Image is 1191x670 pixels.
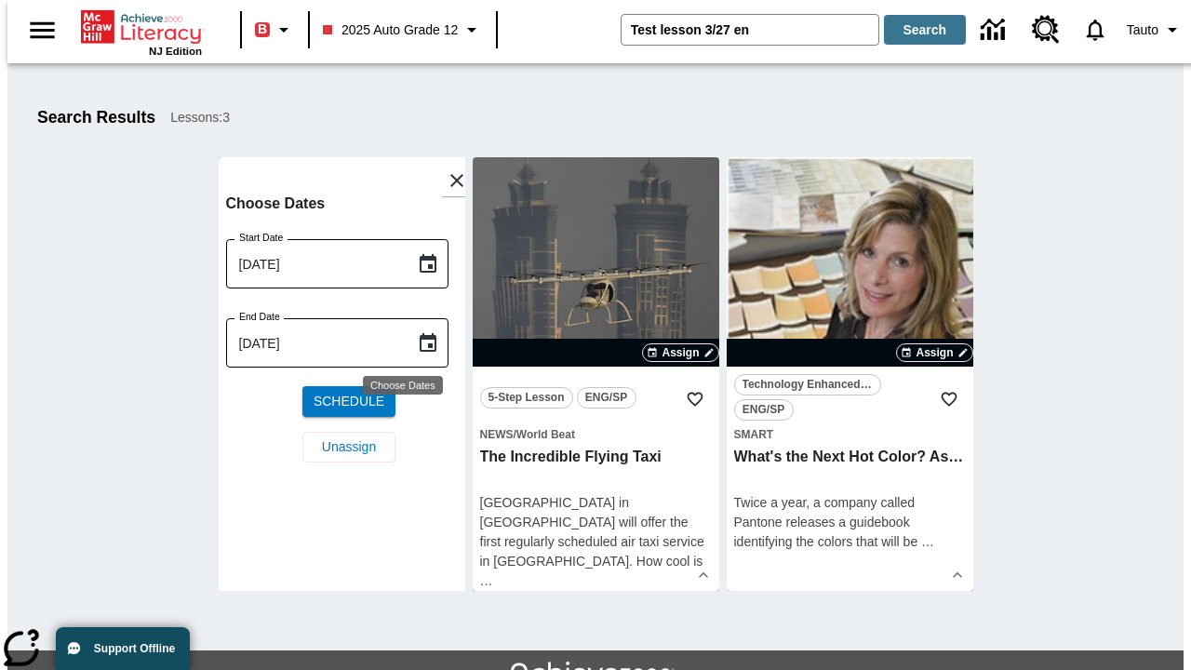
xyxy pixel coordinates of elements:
[662,344,699,361] span: Assign
[441,165,473,196] button: Close
[226,191,473,477] div: Choose date
[56,627,190,670] button: Support Offline
[409,246,447,283] button: Choose date, selected date is Sep 29, 2025
[1021,5,1071,55] a: Resource Center, Will open in new tab
[226,318,402,368] input: MMMM-DD-YYYY
[585,388,627,408] span: ENG/SP
[258,18,267,41] span: B
[943,561,971,589] button: Show Details
[678,382,712,416] button: Add to Favorites
[734,374,881,395] button: Technology Enhanced Item
[734,424,966,444] span: Topic: Smart/null
[480,387,573,409] button: 5-Step Lesson
[734,448,966,467] h3: What's the Next Hot Color? Ask Pantone
[322,437,376,457] span: Unassign
[302,432,395,462] button: Unassign
[734,428,774,441] span: Smart
[473,157,719,591] div: lesson details
[743,400,784,420] span: ENG/SP
[642,343,718,362] button: Assign Choose Dates
[480,448,712,467] h3: The Incredible Flying Taxi
[15,3,70,58] button: Open side menu
[932,382,966,416] button: Add to Favorites
[409,325,447,362] button: Choose date, selected date is Sep 29, 2025
[226,239,402,288] input: MMMM-DD-YYYY
[622,15,878,45] input: search field
[727,157,973,591] div: lesson details
[734,493,966,552] div: Twice a year, a company called Pantone releases a guidebook identifying the colors that will be
[81,7,202,57] div: Home
[219,157,465,591] div: lesson details
[689,561,717,589] button: Show Details
[302,386,395,417] button: Schedule
[916,344,953,361] span: Assign
[248,13,302,47] button: Boost Class color is red. Change class color
[81,8,202,46] a: Home
[363,376,443,395] div: Choose Dates
[743,375,873,395] span: Technology Enhanced Item
[516,428,575,441] span: World Beat
[488,388,565,408] span: 5-Step Lesson
[884,15,966,45] button: Search
[896,343,972,362] button: Assign Choose Dates
[1127,20,1158,40] span: Tauto
[149,46,202,57] span: NJ Edition
[94,642,175,655] span: Support Offline
[577,387,636,409] button: ENG/SP
[226,191,473,217] h6: Choose Dates
[314,392,384,411] span: Schedule
[239,310,280,324] label: End Date
[480,493,712,591] div: [GEOGRAPHIC_DATA] in [GEOGRAPHIC_DATA] will offer the first regularly scheduled air taxi service ...
[970,5,1021,56] a: Data Center
[323,20,458,40] span: 2025 Auto Grade 12
[734,399,794,421] button: ENG/SP
[37,108,155,127] h1: Search Results
[480,428,514,441] span: News
[1071,6,1119,54] a: Notifications
[1119,13,1191,47] button: Profile/Settings
[170,108,230,127] span: Lessons : 3
[315,13,490,47] button: Class: 2025 Auto Grade 12, Select your class
[514,428,516,441] span: /
[921,534,934,549] span: …
[480,424,712,444] span: Topic: News/World Beat
[239,231,283,245] label: Start Date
